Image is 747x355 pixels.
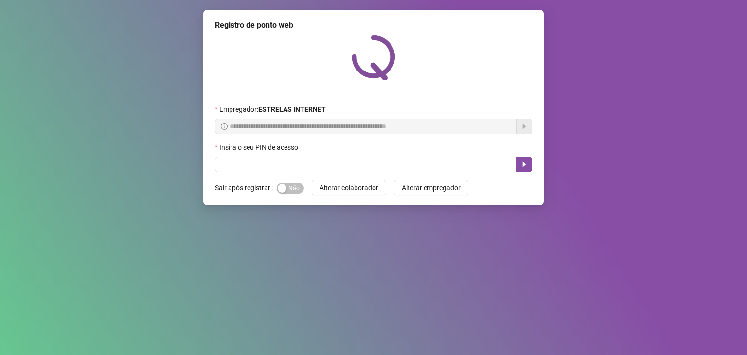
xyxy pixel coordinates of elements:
[520,160,528,168] span: caret-right
[221,123,228,130] span: info-circle
[352,35,395,80] img: QRPoint
[320,182,378,193] span: Alterar colaborador
[258,106,326,113] strong: ESTRELAS INTERNET
[215,19,532,31] div: Registro de ponto web
[394,180,468,195] button: Alterar empregador
[219,104,326,115] span: Empregador :
[215,180,277,195] label: Sair após registrar
[215,142,304,153] label: Insira o seu PIN de acesso
[312,180,386,195] button: Alterar colaborador
[402,182,461,193] span: Alterar empregador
